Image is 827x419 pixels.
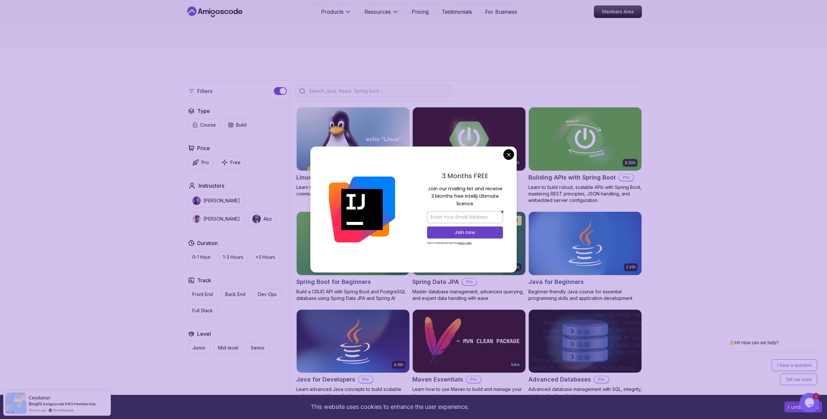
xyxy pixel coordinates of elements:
h2: Type [197,107,210,115]
button: 0-1 Hour [188,251,215,263]
button: instructor imgAbz [248,212,276,226]
button: Resources [364,8,399,21]
button: Accept cookies [784,401,822,412]
h2: Instructors [199,182,224,190]
button: Senior [246,342,269,354]
p: Beginner-friendly Java course for essential programming skills and application development [528,288,642,302]
img: Linux Fundamentals card [297,107,409,171]
a: Building APIs with Spring Boot card3.30hBuilding APIs with Spring BootProLearn to build robust, s... [528,107,642,204]
h2: Price [197,144,210,152]
button: 1-3 Hours [219,251,247,263]
img: Java for Beginners card [529,212,642,275]
a: Advanced Spring Boot card5.18hAdvanced Spring BootProDive deep into Spring Boot with our advanced... [412,107,526,204]
img: Spring Boot for Beginners card [297,212,409,275]
a: Pricing [412,8,429,16]
p: Pro [359,376,373,383]
button: +3 Hours [251,251,279,263]
a: Amigoscode PRO Membership [43,401,96,406]
button: instructor img[PERSON_NAME] [188,194,244,208]
p: Pro [594,376,609,383]
div: This website uses cookies to enhance the user experience. [5,400,775,414]
p: Pro [462,279,477,285]
img: Advanced Databases card [529,310,642,373]
h2: Advanced Databases [528,375,591,384]
iframe: chat widget [800,393,820,412]
p: Learn how to use Maven to build and manage your Java projects [412,386,526,399]
button: Full Stack [188,304,217,317]
p: Abz [263,216,272,222]
p: Learn advanced Java concepts to build scalable and maintainable applications. [296,386,410,399]
p: Front End [192,291,213,298]
p: 2.41h [626,265,636,270]
button: Pro [188,156,213,169]
h2: Spring Data JPA [412,277,459,287]
img: Java for Developers card [297,310,409,373]
p: Resources [364,8,391,16]
h2: Linux Fundamentals [296,173,354,182]
p: Junior [192,345,206,351]
p: Course [200,122,216,128]
input: Search Java, React, Spring boot ... [308,88,447,94]
img: provesource social proof notification image [5,393,26,414]
p: Learn to build robust, scalable APIs with Spring Boot, mastering REST principles, JSON handling, ... [528,184,642,204]
button: instructor img[PERSON_NAME] [188,212,244,226]
p: Master database management, advanced querying, and expert data handling with ease [412,288,526,302]
h2: Maven Essentials [412,375,463,384]
p: Pro [619,174,633,181]
img: Advanced Spring Boot card [410,106,528,172]
span: Bought [29,401,42,406]
span: 4 hours ago [29,407,47,413]
p: Pro [466,376,481,383]
h2: Java for Developers [296,375,355,384]
p: Senior [251,345,265,351]
a: For Business [485,8,517,16]
span: Ceydanur [29,395,51,400]
button: Build [224,119,251,131]
p: 0-1 Hour [192,254,211,260]
h2: Level [197,330,211,338]
img: instructor img [192,215,201,223]
a: Java for Beginners card2.41hJava for BeginnersBeginner-friendly Java course for essential program... [528,211,642,302]
a: Maven Essentials card54mMaven EssentialsProLearn how to use Maven to build and manage your Java p... [412,309,526,399]
a: Linux Fundamentals card6.00hLinux FundamentalsProLearn the fundamentals of Linux and how to use t... [296,107,410,197]
a: ProveSource [53,407,73,413]
p: Filters [197,87,212,95]
a: Advanced Databases cardAdvanced DatabasesProAdvanced database management with SQL, integrity, and... [528,309,642,399]
a: Testimonials [442,8,472,16]
p: 1-3 Hours [223,254,243,260]
button: Course [188,119,220,131]
button: Front End [188,288,217,301]
p: [PERSON_NAME] [203,216,240,222]
button: Back End [221,288,250,301]
h2: Java for Beginners [528,277,584,287]
button: Free [217,156,245,169]
p: Free [230,159,241,166]
img: Maven Essentials card [413,310,525,373]
iframe: chat widget [703,275,820,390]
p: Products [321,8,344,16]
p: Mid-level [218,345,238,351]
h2: Duration [197,239,218,247]
button: Products [321,8,351,21]
p: Advanced database management with SQL, integrity, and practical applications [528,386,642,399]
p: Full Stack [192,307,213,314]
p: +3 Hours [256,254,275,260]
h2: Track [197,276,211,284]
p: 3.30h [625,160,636,165]
p: Back End [225,291,245,298]
p: Dev Ops [258,291,277,298]
a: Members Area [594,6,642,18]
p: Build [236,122,246,128]
p: [PERSON_NAME] [203,197,240,204]
a: Java for Developers card9.18hJava for DevelopersProLearn advanced Java concepts to build scalable... [296,309,410,399]
p: Build a CRUD API with Spring Boot and PostgreSQL database using Spring Data JPA and Spring AI [296,288,410,302]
